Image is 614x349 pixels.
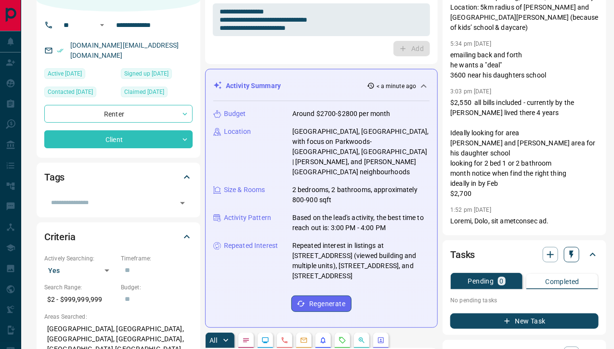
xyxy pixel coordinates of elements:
[500,278,504,284] p: 0
[224,127,251,137] p: Location
[209,337,217,344] p: All
[121,87,193,100] div: Fri Dec 27 2024
[70,41,179,59] a: [DOMAIN_NAME][EMAIL_ADDRESS][DOMAIN_NAME]
[121,283,193,292] p: Budget:
[450,50,599,80] p: emailing back and forth he wants a "deal" 3600 near his daughters school
[44,292,116,308] p: $2 - $999,999,999
[292,127,430,177] p: [GEOGRAPHIC_DATA], [GEOGRAPHIC_DATA], with focus on Parkwoods-[GEOGRAPHIC_DATA], [GEOGRAPHIC_DATA...
[48,87,93,97] span: Contacted [DATE]
[450,40,491,47] p: 5:34 pm [DATE]
[450,293,599,308] p: No pending tasks
[124,69,169,78] span: Signed up [DATE]
[292,241,430,281] p: Repeated interest in listings at [STREET_ADDRESS] (viewed building and multiple units), [STREET_A...
[291,296,352,312] button: Regenerate
[292,185,430,205] p: 2 bedrooms, 2 bathrooms, approximately 800-900 sqft
[44,312,193,321] p: Areas Searched:
[44,105,193,123] div: Renter
[300,336,308,344] svg: Emails
[224,109,246,119] p: Budget
[292,213,430,233] p: Based on the lead's activity, the best time to reach out is: 3:00 PM - 4:00 PM
[213,77,430,95] div: Activity Summary< a minute ago
[224,241,278,251] p: Repeated Interest
[44,229,76,245] h2: Criteria
[224,185,265,195] p: Size & Rooms
[44,87,116,100] div: Mon Sep 08 2025
[96,19,108,31] button: Open
[450,88,491,95] p: 3:03 pm [DATE]
[546,278,580,285] p: Completed
[450,313,599,329] button: New Task
[44,283,116,292] p: Search Range:
[377,336,385,344] svg: Agent Actions
[48,69,82,78] span: Active [DATE]
[450,243,599,266] div: Tasks
[242,336,250,344] svg: Notes
[450,207,491,213] p: 1:52 pm [DATE]
[44,169,65,185] h2: Tags
[176,196,189,210] button: Open
[124,87,164,97] span: Claimed [DATE]
[44,130,193,148] div: Client
[44,166,193,189] div: Tags
[44,68,116,82] div: Mon Sep 15 2025
[224,213,271,223] p: Activity Pattern
[226,81,281,91] p: Activity Summary
[44,254,116,263] p: Actively Searching:
[339,336,346,344] svg: Requests
[292,109,391,119] p: Around $2700-$2800 per month
[121,68,193,82] div: Tue May 11 2021
[450,247,475,262] h2: Tasks
[450,98,599,199] p: $2,550 all bills included - currently by the [PERSON_NAME] lived there 4 years Ideally looking fo...
[121,254,193,263] p: Timeframe:
[358,336,366,344] svg: Opportunities
[319,336,327,344] svg: Listing Alerts
[377,82,417,90] p: < a minute ago
[44,225,193,248] div: Criteria
[281,336,288,344] svg: Calls
[261,336,269,344] svg: Lead Browsing Activity
[468,278,494,284] p: Pending
[44,263,116,278] div: Yes
[57,47,64,54] svg: Email Verified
